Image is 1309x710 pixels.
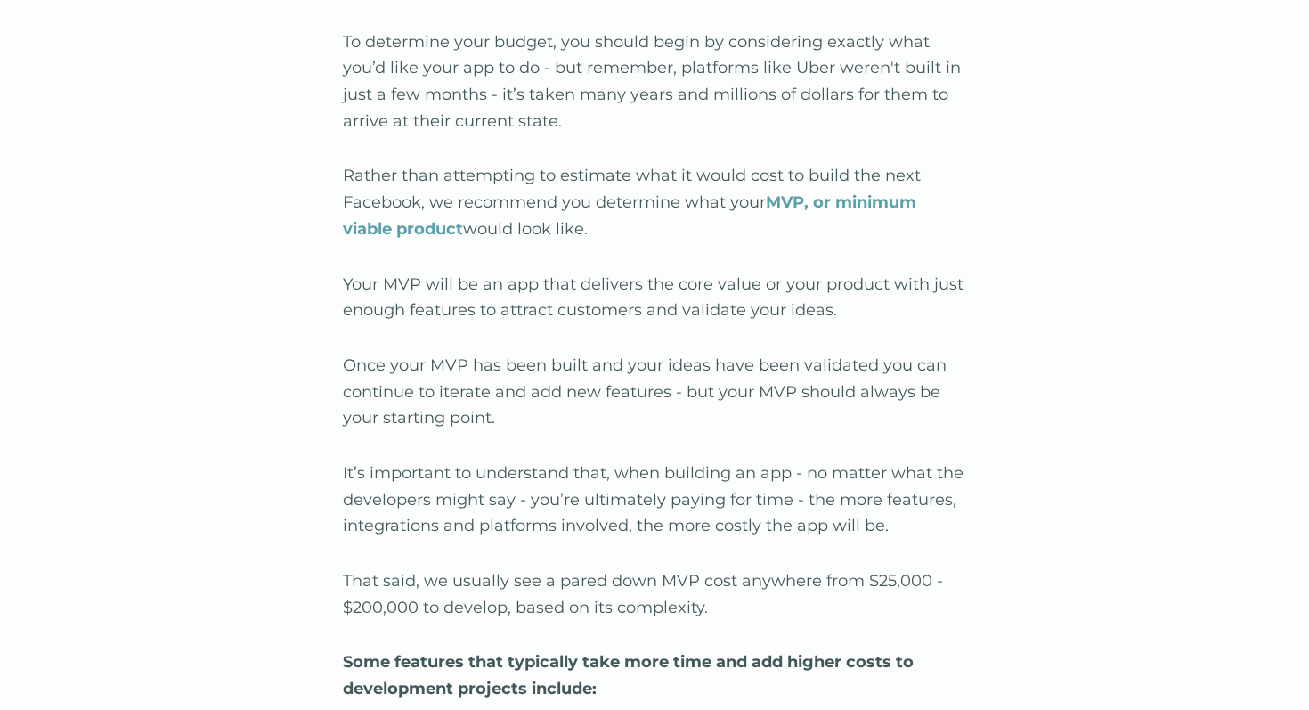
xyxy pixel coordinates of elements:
p: Your MVP will be an app that delivers the core value or your product with just enough features to... [343,272,966,324]
a: MVP, or minimum viable product [343,192,916,239]
strong: Some features that typically take more time and add higher costs to development projects include: [343,652,914,698]
p: Once your MVP has been built and your ideas have been validated you can continue to iterate and a... [343,353,966,432]
p: It’s important to understand that, when building an app - no matter what the developers might say... [343,461,966,540]
p: To determine your budget, you should begin by considering exactly what you’d like your app to do ... [343,29,966,135]
p: Rather than attempting to estimate what it would cost to build the next Facebook, we recommend yo... [343,163,966,242]
p: That said, we usually see a pared down MVP cost anywhere from $25,000 - $200,000 to develop, base... [343,568,966,621]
